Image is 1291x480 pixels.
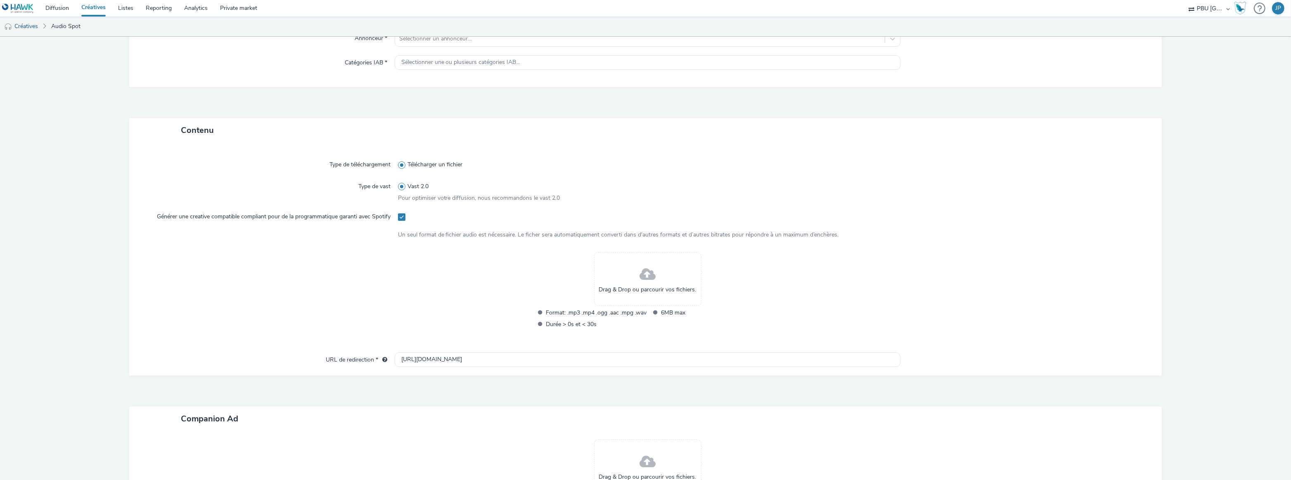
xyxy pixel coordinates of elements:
[2,3,34,14] img: undefined Logo
[181,413,238,424] span: Companion Ad
[546,319,647,329] span: Durée > 0s et < 30s
[398,194,560,202] span: Pour optimiser votre diffusion, nous recommandons le vast 2.0
[398,231,898,239] div: Un seul format de fichier audio est nécessaire. Le ficher sera automatiquement converti dans d'au...
[401,59,520,66] span: Sélectionner une ou plusieurs catégories IAB...
[395,352,901,367] input: url...
[47,17,85,36] a: Audio Spot
[341,55,391,67] label: Catégories IAB *
[546,308,647,317] span: Format: .mp3 .mp4 .ogg .aac .mpg .wav
[351,31,391,43] label: Annonceur *
[1234,2,1246,15] img: Hawk Academy
[326,157,394,169] label: Type de téléchargement
[322,352,391,364] label: URL de redirection *
[1234,2,1250,15] a: Hawk Academy
[407,182,429,191] span: Vast 2.0
[407,161,462,169] span: Télécharger un fichier
[661,308,762,317] span: 6MB max
[1275,2,1281,14] div: JP
[378,356,387,364] div: L'URL de redirection sera utilisée comme URL de validation avec certains SSP et ce sera l'URL de ...
[4,23,12,31] img: audio
[599,286,696,294] span: Drag & Drop ou parcourir vos fichiers.
[181,125,214,136] span: Contenu
[355,179,394,191] label: Type de vast
[154,209,394,221] label: Générer une creative compatible compliant pour de la programmatique garanti avec Spotify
